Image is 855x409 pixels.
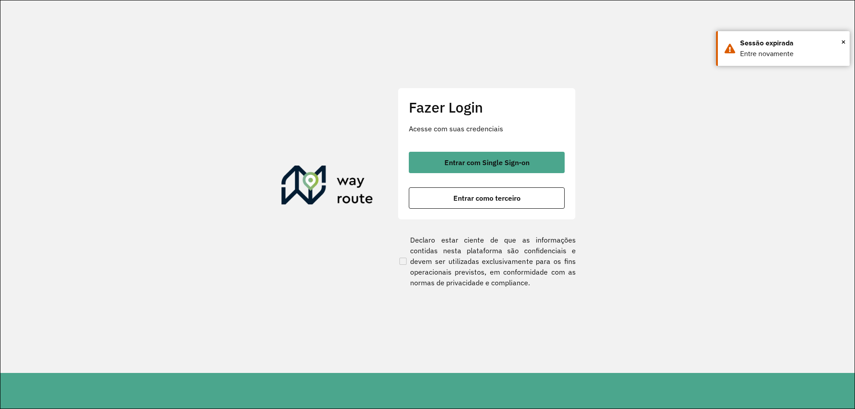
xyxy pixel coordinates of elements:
button: Close [841,35,846,49]
p: Acesse com suas credenciais [409,123,565,134]
label: Declaro estar ciente de que as informações contidas nesta plataforma são confidenciais e devem se... [398,235,576,288]
span: Entrar com Single Sign-on [444,159,529,166]
button: button [409,187,565,209]
h2: Fazer Login [409,99,565,116]
span: Entrar como terceiro [453,194,521,202]
span: × [841,35,846,49]
div: Sessão expirada [740,38,843,49]
button: button [409,152,565,173]
div: Entre novamente [740,49,843,59]
img: Roteirizador AmbevTech [281,166,373,208]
